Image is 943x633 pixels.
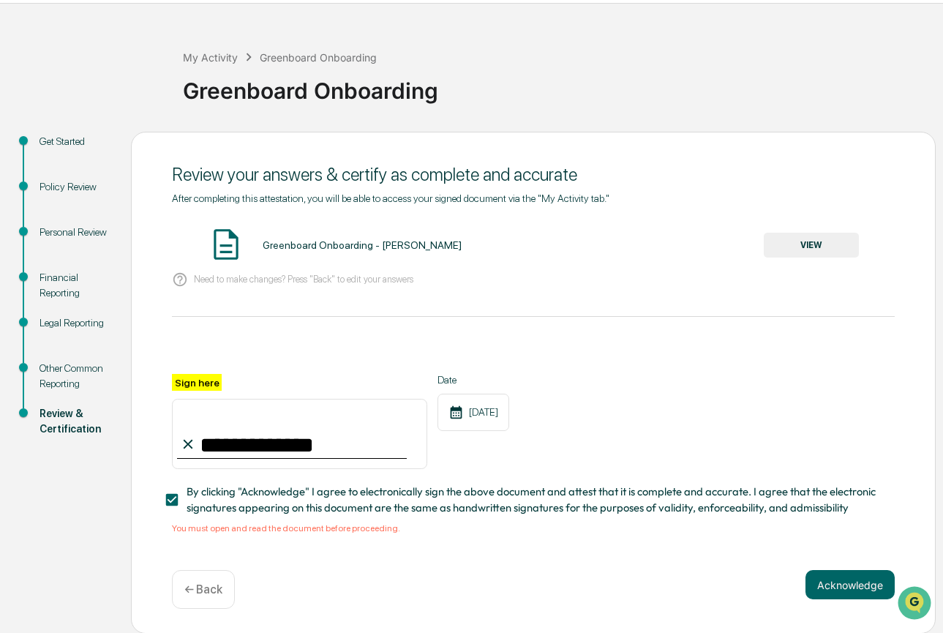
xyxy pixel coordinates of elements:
[9,206,98,233] a: 🔎Data Lookup
[40,134,108,149] div: Get Started
[40,406,108,437] div: Review & Certification
[50,112,240,127] div: Start new chat
[29,184,94,199] span: Preclearance
[15,31,266,54] p: How can we help?
[146,248,177,259] span: Pylon
[437,374,509,386] label: Date
[15,112,41,138] img: 1746055101610-c473b297-6a78-478c-a979-82029cc54cd1
[40,361,108,392] div: Other Common Reporting
[9,179,100,205] a: 🖐️Preclearance
[208,226,244,263] img: Document Icon
[40,179,108,195] div: Policy Review
[260,51,377,64] div: Greenboard Onboarding
[172,374,222,391] label: Sign here
[15,214,26,225] div: 🔎
[183,66,936,104] div: Greenboard Onboarding
[40,270,108,301] div: Financial Reporting
[40,315,108,331] div: Legal Reporting
[896,585,936,624] iframe: Open customer support
[100,179,187,205] a: 🗄️Attestations
[40,225,108,240] div: Personal Review
[121,184,181,199] span: Attestations
[172,192,609,204] span: After completing this attestation, you will be able to access your signed document via the "My Ac...
[764,233,859,258] button: VIEW
[50,127,185,138] div: We're available if you need us!
[249,116,266,134] button: Start new chat
[103,247,177,259] a: Powered byPylon
[106,186,118,198] div: 🗄️
[15,186,26,198] div: 🖐️
[187,484,883,517] span: By clicking "Acknowledge" I agree to electronically sign the above document and attest that it is...
[805,570,895,599] button: Acknowledge
[194,274,413,285] p: Need to make changes? Press "Back" to edit your answers
[184,583,222,596] p: ← Back
[183,51,238,64] div: My Activity
[263,239,462,251] div: Greenboard Onboarding - [PERSON_NAME]
[172,523,895,533] div: You must open and read the document before proceeding.
[29,212,92,227] span: Data Lookup
[172,164,895,185] div: Review your answers & certify as complete and accurate
[437,394,509,431] div: [DATE]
